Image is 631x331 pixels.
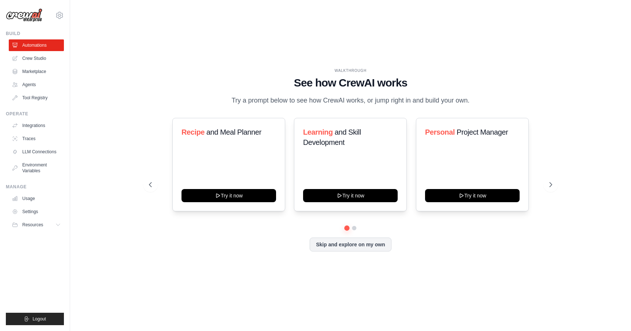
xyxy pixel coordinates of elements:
[9,92,64,104] a: Tool Registry
[456,128,508,136] span: Project Manager
[425,128,455,136] span: Personal
[9,146,64,158] a: LLM Connections
[6,8,42,22] img: Logo
[594,296,631,331] iframe: Chat Widget
[303,128,333,136] span: Learning
[6,31,64,36] div: Build
[9,206,64,218] a: Settings
[9,79,64,91] a: Agents
[310,238,391,251] button: Skip and explore on my own
[425,189,520,202] button: Try it now
[303,189,398,202] button: Try it now
[9,159,64,177] a: Environment Variables
[9,53,64,64] a: Crew Studio
[6,111,64,117] div: Operate
[149,68,552,73] div: WALKTHROUGH
[9,193,64,204] a: Usage
[9,39,64,51] a: Automations
[6,313,64,325] button: Logout
[181,128,204,136] span: Recipe
[149,76,552,89] h1: See how CrewAI works
[9,66,64,77] a: Marketplace
[22,222,43,228] span: Resources
[181,189,276,202] button: Try it now
[9,120,64,131] a: Integrations
[303,128,361,146] span: and Skill Development
[9,219,64,231] button: Resources
[6,184,64,190] div: Manage
[32,316,46,322] span: Logout
[206,128,261,136] span: and Meal Planner
[228,95,473,106] p: Try a prompt below to see how CrewAI works, or jump right in and build your own.
[9,133,64,145] a: Traces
